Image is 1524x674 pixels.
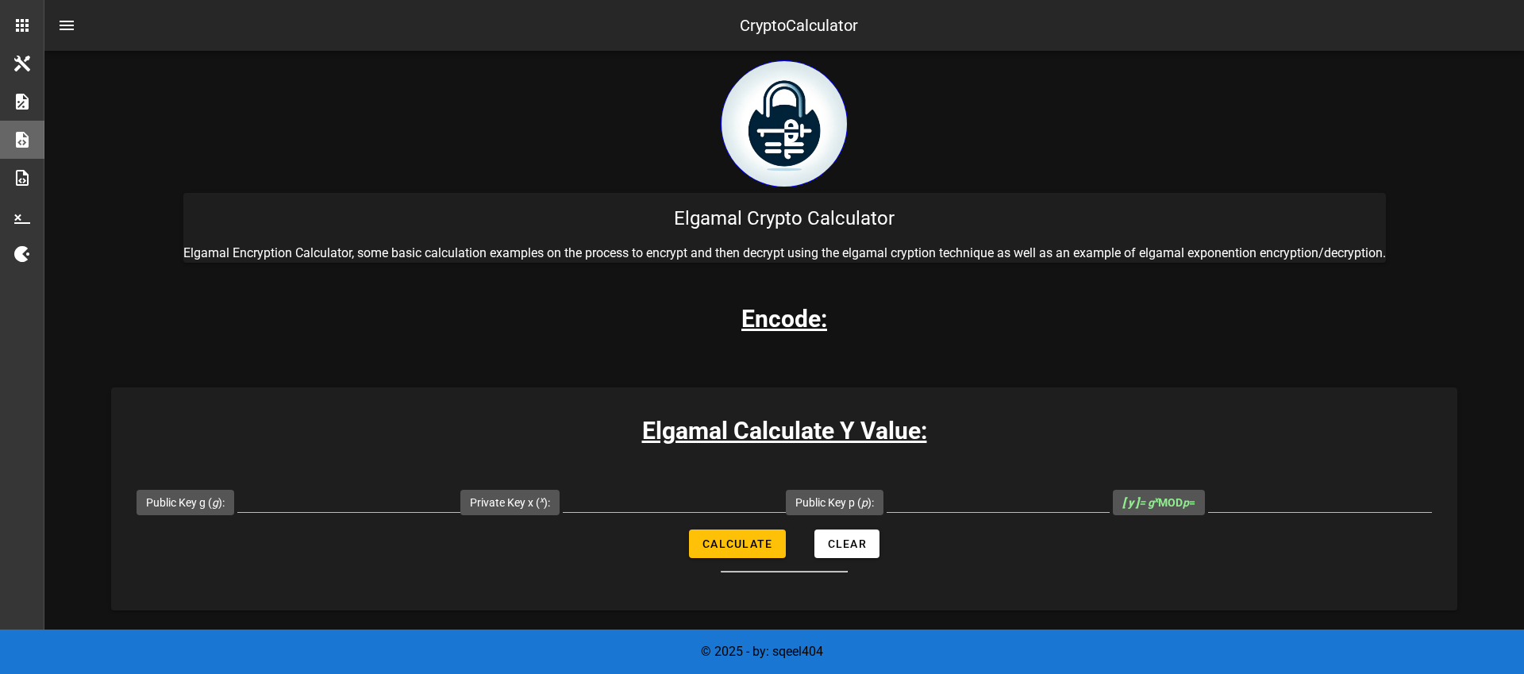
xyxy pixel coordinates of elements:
button: nav-menu-toggle [48,6,86,44]
button: Calculate [689,530,785,558]
i: p [1183,496,1189,509]
span: © 2025 - by: sqeel404 [701,644,823,659]
b: [ y ] [1122,496,1139,509]
i: g [212,496,218,509]
label: Public Key g ( ): [146,495,225,510]
i: = g [1122,496,1158,509]
h3: Elgamal Calculate Y Value: [111,413,1457,449]
i: p [861,496,868,509]
span: Clear [827,537,867,550]
label: Private Key x ( ): [470,495,550,510]
div: CryptoCalculator [740,13,858,37]
sup: x [540,495,544,505]
button: Clear [814,530,879,558]
p: Elgamal Encryption Calculator, some basic calculation examples on the process to encrypt and then... [183,244,1386,263]
label: Public Key p ( ): [795,495,874,510]
a: home [721,175,848,191]
span: Calculate [702,537,772,550]
sup: x [1154,495,1158,505]
span: MOD = [1122,496,1195,509]
div: Elgamal Crypto Calculator [183,193,1386,244]
h3: Encode: [741,301,827,337]
img: encryption logo [721,60,848,187]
